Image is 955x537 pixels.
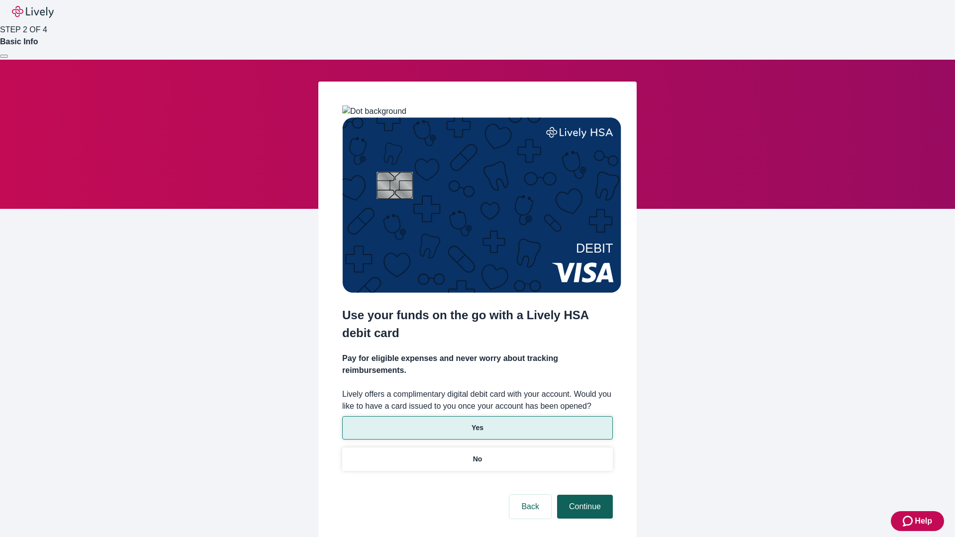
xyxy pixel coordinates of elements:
[12,6,54,18] img: Lively
[342,105,406,117] img: Dot background
[342,117,621,293] img: Debit card
[342,388,613,412] label: Lively offers a complimentary digital debit card with your account. Would you like to have a card...
[891,511,944,531] button: Zendesk support iconHelp
[473,454,482,464] p: No
[342,306,613,342] h2: Use your funds on the go with a Lively HSA debit card
[557,495,613,519] button: Continue
[903,515,915,527] svg: Zendesk support icon
[342,353,613,376] h4: Pay for eligible expenses and never worry about tracking reimbursements.
[342,416,613,440] button: Yes
[509,495,551,519] button: Back
[342,447,613,471] button: No
[915,515,932,527] span: Help
[472,423,483,433] p: Yes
